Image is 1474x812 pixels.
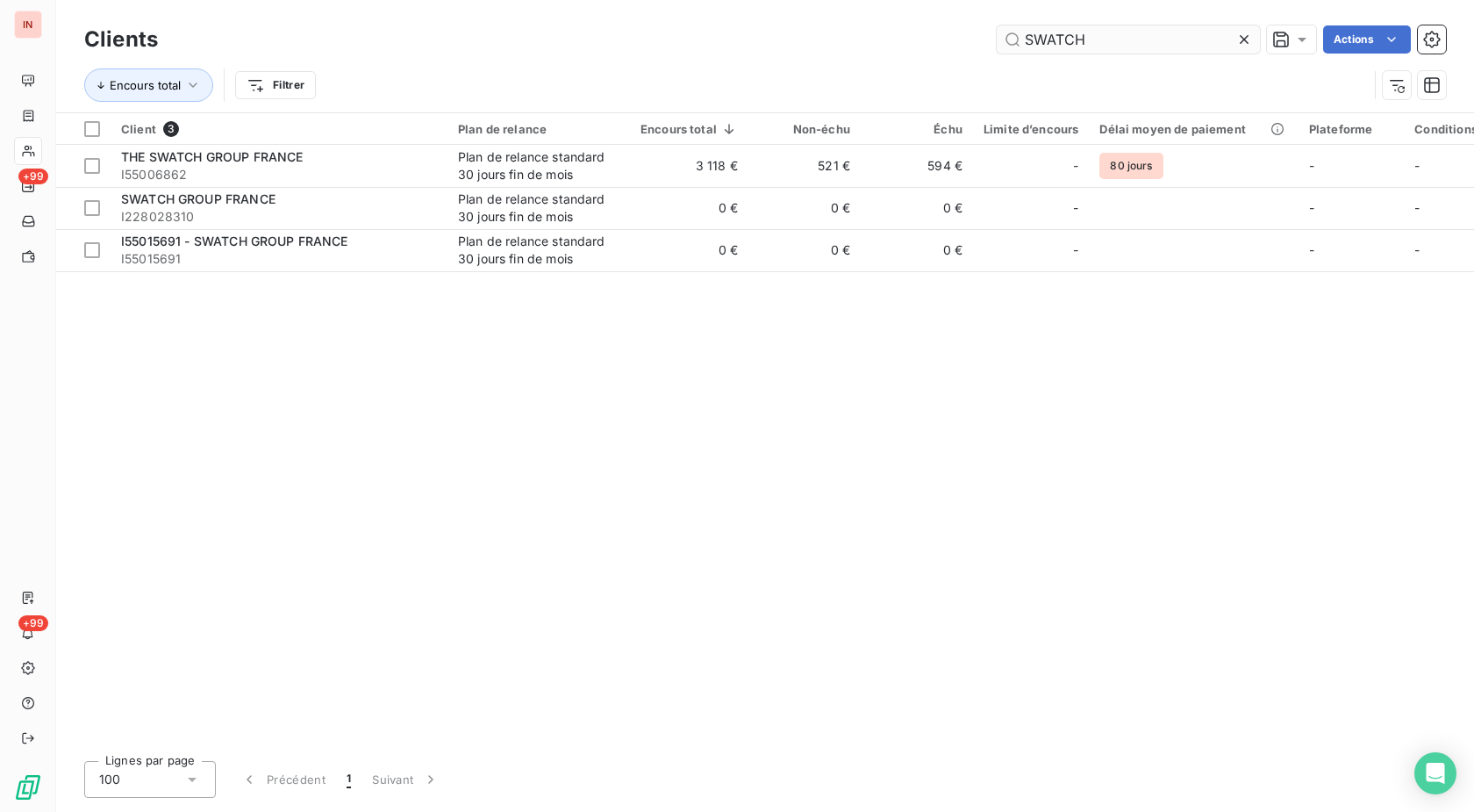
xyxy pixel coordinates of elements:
[121,191,275,206] span: SWATCH GROUP FRANCE
[861,145,973,187] td: 594 €
[1323,25,1411,54] button: Actions
[347,771,351,788] span: 1
[871,122,962,136] div: Échu
[361,761,450,798] button: Suivant
[1309,242,1314,257] span: -
[1309,200,1314,215] span: -
[630,145,748,187] td: 3 118 €
[14,773,42,801] img: Logo LeanPay
[121,250,437,268] span: I55015691
[984,122,1078,136] div: Limite d’encours
[121,234,348,248] span: I55015691 - SWATCH GROUP FRANCE
[163,121,179,137] span: 3
[748,187,861,229] td: 0 €
[235,71,316,99] button: Filtrer
[1414,752,1456,794] div: Open Intercom Messenger
[121,208,437,226] span: I228028310
[14,11,42,39] div: IN
[1309,158,1314,173] span: -
[458,122,619,136] div: Plan de relance
[748,145,861,187] td: 521 €
[640,122,738,136] div: Encours total
[121,122,156,136] span: Client
[1099,122,1287,136] div: Délai moyen de paiement
[861,187,973,229] td: 0 €
[1414,242,1420,257] span: -
[1414,158,1420,173] span: -
[121,166,437,183] span: I55006862
[458,148,619,183] div: Plan de relance standard 30 jours fin de mois
[1414,200,1420,215] span: -
[230,761,336,798] button: Précédent
[997,25,1260,54] input: Rechercher
[630,229,748,271] td: 0 €
[18,169,48,184] span: +99
[1073,199,1078,217] span: -
[630,187,748,229] td: 0 €
[1099,153,1163,179] span: 80 jours
[18,615,48,631] span: +99
[748,229,861,271] td: 0 €
[121,149,303,164] span: THE SWATCH GROUP FRANCE
[458,233,619,268] div: Plan de relance standard 30 jours fin de mois
[1073,157,1078,175] span: -
[99,771,120,788] span: 100
[458,190,619,226] div: Plan de relance standard 30 jours fin de mois
[110,78,181,92] span: Encours total
[861,229,973,271] td: 0 €
[1309,122,1394,136] div: Plateforme
[84,24,158,55] h3: Clients
[336,761,361,798] button: 1
[84,68,213,102] button: Encours total
[1073,241,1078,259] span: -
[759,122,850,136] div: Non-échu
